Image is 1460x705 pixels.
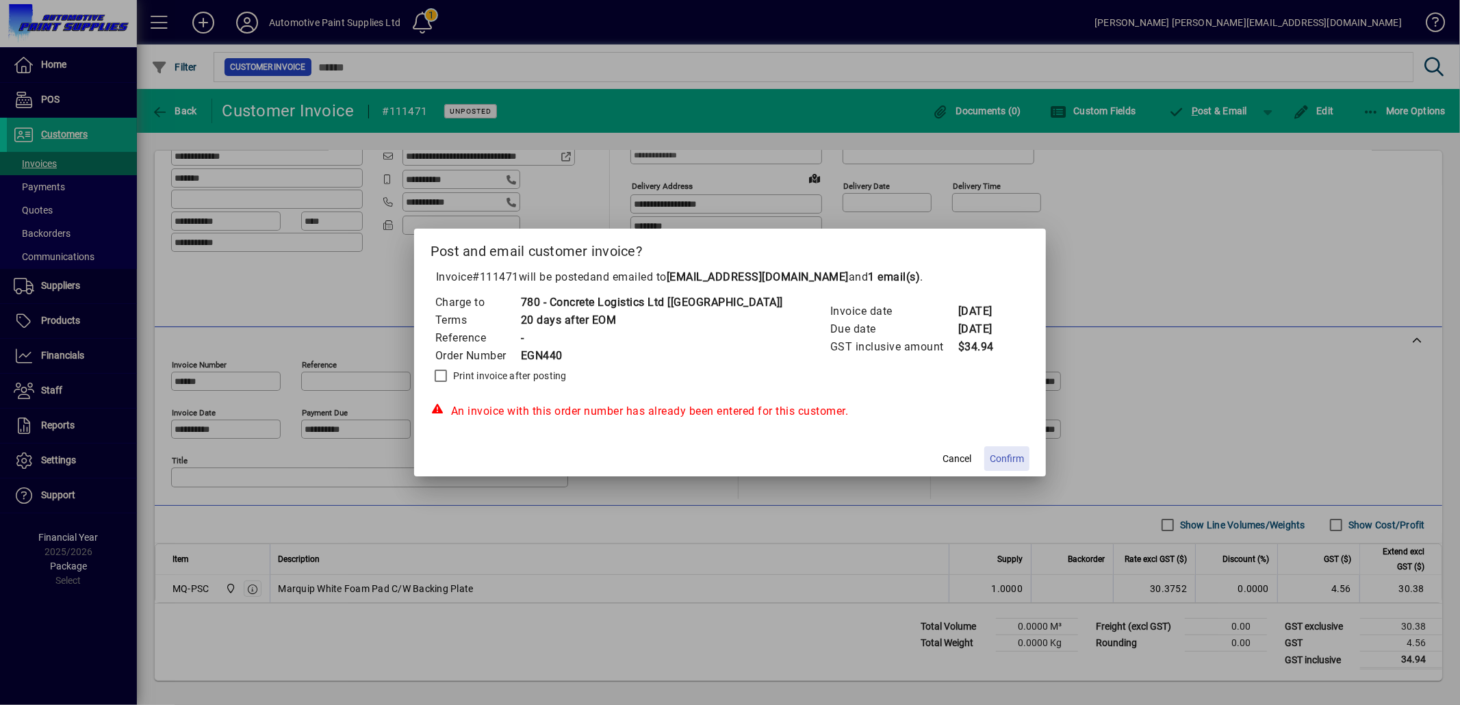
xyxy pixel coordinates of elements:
p: Invoice will be posted . [431,269,1029,285]
td: [DATE] [958,303,1012,320]
td: 780 - Concrete Logistics Ltd [[GEOGRAPHIC_DATA]] [520,294,783,311]
td: [DATE] [958,320,1012,338]
span: and [849,270,921,283]
td: 20 days after EOM [520,311,783,329]
td: Due date [830,320,958,338]
td: - [520,329,783,347]
div: An invoice with this order number has already been entered for this customer. [431,403,1029,420]
td: Order Number [435,347,520,365]
td: Charge to [435,294,520,311]
td: EGN440 [520,347,783,365]
td: GST inclusive amount [830,338,958,356]
td: $34.94 [958,338,1012,356]
b: [EMAIL_ADDRESS][DOMAIN_NAME] [667,270,849,283]
button: Confirm [984,446,1029,471]
label: Print invoice after posting [450,369,567,383]
h2: Post and email customer invoice? [414,229,1046,268]
b: 1 email(s) [869,270,921,283]
td: Reference [435,329,520,347]
span: #111471 [473,270,520,283]
td: Invoice date [830,303,958,320]
span: Confirm [990,452,1024,466]
button: Cancel [935,446,979,471]
td: Terms [435,311,520,329]
span: Cancel [943,452,971,466]
span: and emailed to [590,270,921,283]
